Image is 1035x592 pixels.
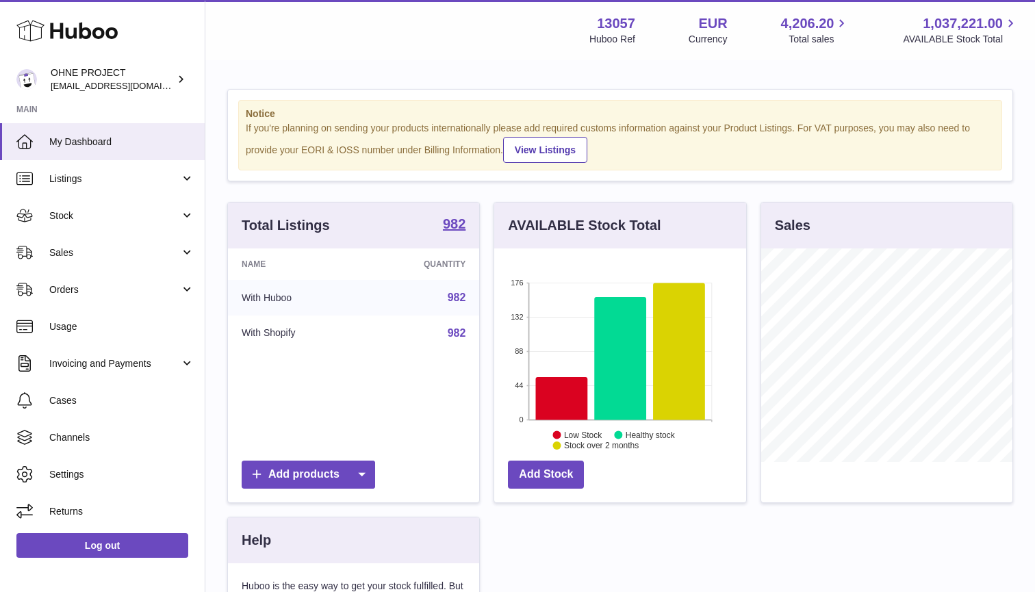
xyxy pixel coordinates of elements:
h3: Sales [775,216,810,235]
td: With Huboo [228,280,363,316]
a: 982 [448,327,466,339]
div: If you're planning on sending your products internationally please add required customs informati... [246,122,995,163]
a: Log out [16,533,188,558]
h3: Total Listings [242,216,330,235]
span: AVAILABLE Stock Total [903,33,1019,46]
text: Low Stock [564,430,602,439]
img: support@ohneproject.com [16,69,37,90]
h3: AVAILABLE Stock Total [508,216,661,235]
a: Add Stock [508,461,584,489]
span: Invoicing and Payments [49,357,180,370]
text: 0 [520,415,524,424]
strong: 13057 [597,14,635,33]
strong: EUR [698,14,727,33]
th: Name [228,248,363,280]
text: 44 [515,381,524,389]
div: OHNE PROJECT [51,66,174,92]
div: Currency [689,33,728,46]
h3: Help [242,531,271,550]
span: Returns [49,505,194,518]
strong: Notice [246,107,995,120]
span: [EMAIL_ADDRESS][DOMAIN_NAME] [51,80,201,91]
span: Listings [49,172,180,185]
a: Add products [242,461,375,489]
div: Huboo Ref [589,33,635,46]
a: View Listings [503,137,587,163]
span: Channels [49,431,194,444]
th: Quantity [363,248,479,280]
text: Stock over 2 months [564,441,639,450]
a: 982 [443,217,465,233]
span: My Dashboard [49,136,194,149]
span: 1,037,221.00 [923,14,1003,33]
text: 88 [515,347,524,355]
span: Sales [49,246,180,259]
span: Orders [49,283,180,296]
span: Cases [49,394,194,407]
span: Settings [49,468,194,481]
span: 4,206.20 [781,14,834,33]
a: 982 [448,292,466,303]
span: Total sales [789,33,849,46]
text: 132 [511,313,523,321]
strong: 982 [443,217,465,231]
span: Stock [49,209,180,222]
text: Healthy stock [626,430,676,439]
td: With Shopify [228,316,363,351]
span: Usage [49,320,194,333]
text: 176 [511,279,523,287]
a: 4,206.20 Total sales [781,14,850,46]
a: 1,037,221.00 AVAILABLE Stock Total [903,14,1019,46]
